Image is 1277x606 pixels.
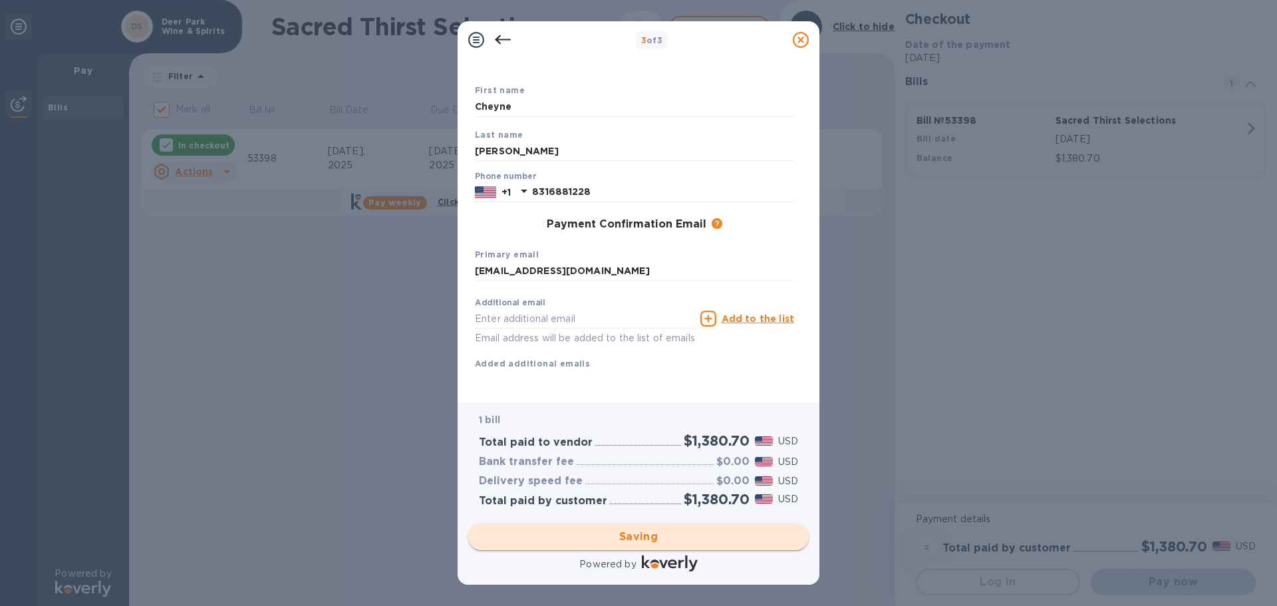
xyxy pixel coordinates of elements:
[479,436,593,449] h3: Total paid to vendor
[475,130,523,140] b: Last name
[479,456,574,468] h3: Bank transfer fee
[642,555,698,571] img: Logo
[479,414,500,425] b: 1 bill
[475,185,496,200] img: US
[475,97,794,117] input: Enter your first name
[532,182,794,202] input: Enter your phone number
[547,218,706,231] h3: Payment Confirmation Email
[755,436,773,446] img: USD
[716,475,750,488] h3: $0.00
[755,494,773,504] img: USD
[755,457,773,466] img: USD
[641,35,663,45] b: of 3
[755,476,773,486] img: USD
[475,299,545,307] label: Additional email
[501,186,511,199] p: +1
[579,557,636,571] p: Powered by
[778,455,798,469] p: USD
[479,495,607,508] h3: Total paid by customer
[475,85,525,95] b: First name
[475,249,539,259] b: Primary email
[778,434,798,448] p: USD
[641,35,646,45] span: 3
[716,456,750,468] h3: $0.00
[475,331,695,346] p: Email address will be added to the list of emails
[475,359,590,369] b: Added additional emails
[475,309,695,329] input: Enter additional email
[475,261,794,281] input: Enter your primary name
[778,474,798,488] p: USD
[475,173,536,181] label: Phone number
[475,141,794,161] input: Enter your last name
[722,313,794,324] u: Add to the list
[684,432,750,449] h2: $1,380.70
[479,475,583,488] h3: Delivery speed fee
[778,492,798,506] p: USD
[684,491,750,508] h2: $1,380.70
